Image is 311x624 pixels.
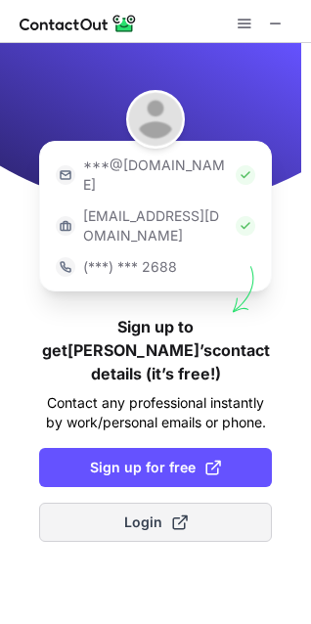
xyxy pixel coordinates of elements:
[90,458,221,477] span: Sign up for free
[236,165,255,185] img: Check Icon
[39,315,272,385] h1: Sign up to get [PERSON_NAME]’s contact details (it’s free!)
[124,513,188,532] span: Login
[83,156,228,195] p: ***@[DOMAIN_NAME]
[236,216,255,236] img: Check Icon
[39,448,272,487] button: Sign up for free
[56,257,75,277] img: https://contactout.com/extension/app/static/media/login-phone-icon.bacfcb865e29de816d437549d7f4cb...
[126,90,185,149] img: VICTOR MANUEL TORIL MARQUEZ
[39,393,272,432] p: Contact any professional instantly by work/personal emails or phone.
[56,165,75,185] img: https://contactout.com/extension/app/static/media/login-email-icon.f64bce713bb5cd1896fef81aa7b14a...
[83,206,228,245] p: [EMAIL_ADDRESS][DOMAIN_NAME]
[56,216,75,236] img: https://contactout.com/extension/app/static/media/login-work-icon.638a5007170bc45168077fde17b29a1...
[20,12,137,35] img: ContactOut v5.3.10
[39,503,272,542] button: Login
